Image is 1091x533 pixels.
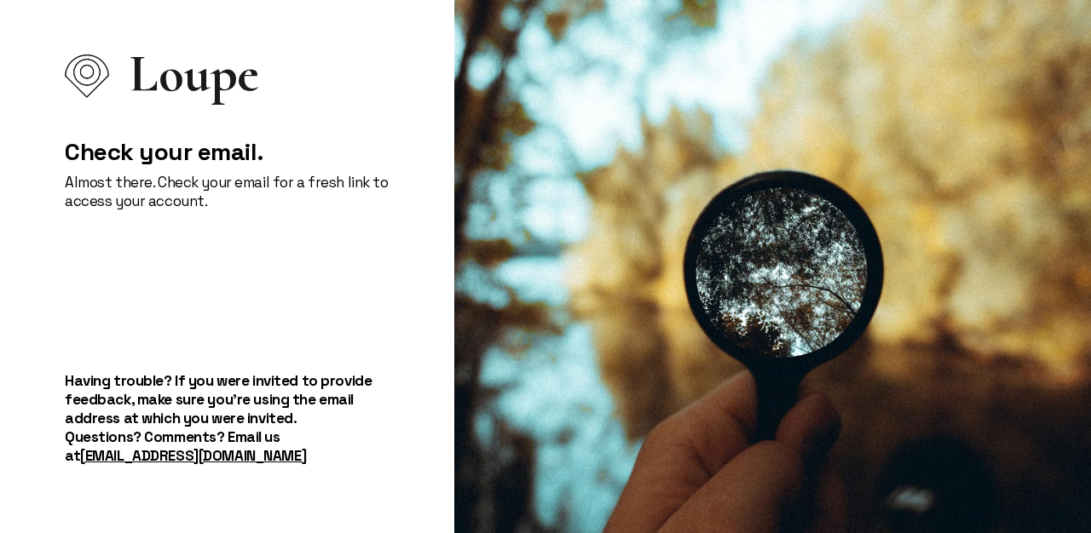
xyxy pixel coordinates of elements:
h5: Having trouble? If you were invited to provide feedback, make sure you're using the email address... [65,371,390,465]
img: Loupe Logo [65,54,109,98]
a: [EMAIL_ADDRESS][DOMAIN_NAME] [80,446,306,465]
h2: Check your email. [65,137,390,166]
span: Loupe [130,65,259,83]
p: Almost there. Check your email for a fresh link to access your account. [65,173,390,210]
